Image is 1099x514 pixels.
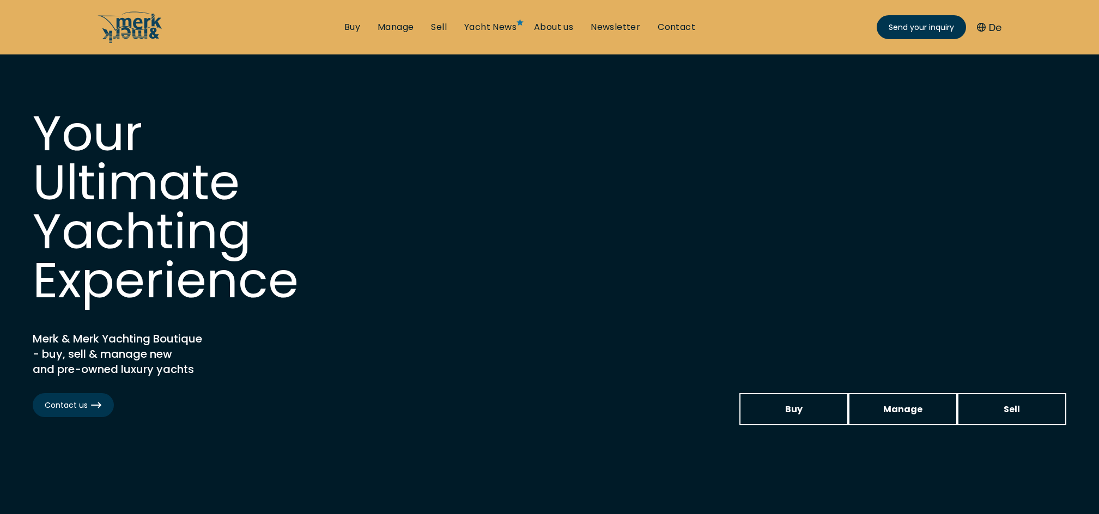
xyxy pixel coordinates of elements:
a: Send your inquiry [877,15,966,39]
a: Contact [658,21,695,33]
h2: Merk & Merk Yachting Boutique - buy, sell & manage new and pre-owned luxury yachts [33,331,305,377]
button: De [977,20,1001,35]
span: Sell [1004,402,1020,416]
a: Contact us [33,393,114,417]
a: Sell [957,393,1066,425]
span: Contact us [45,400,102,411]
span: Manage [883,402,922,416]
a: Newsletter [591,21,640,33]
a: Yacht News [464,21,517,33]
a: Buy [739,393,848,425]
a: Manage [378,21,414,33]
a: Sell [431,21,447,33]
a: Buy [344,21,360,33]
span: Buy [785,402,803,416]
h1: Your Ultimate Yachting Experience [33,109,360,305]
a: Manage [848,393,957,425]
span: Send your inquiry [889,22,954,33]
a: About us [534,21,573,33]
